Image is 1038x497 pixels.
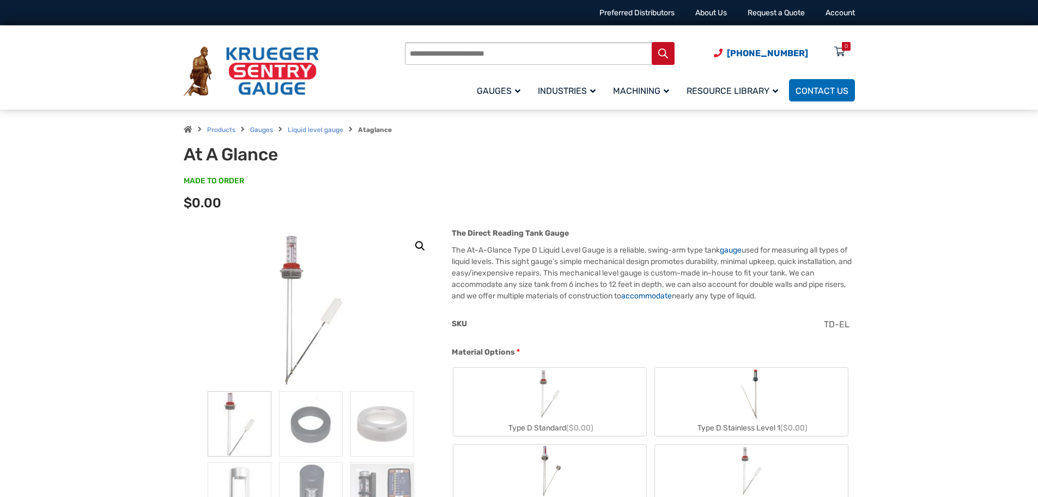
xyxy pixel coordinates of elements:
[453,368,646,436] label: Type D Standard
[655,420,848,436] div: Type D Stainless Level 1
[470,77,531,103] a: Gauges
[350,391,414,457] img: At A Glance - Image 3
[720,245,742,255] a: gauge
[279,391,343,457] img: At A Glance - Image 2
[727,48,808,58] span: [PHONE_NUMBER]
[452,348,515,357] span: Material Options
[789,79,855,101] a: Contact Us
[410,236,430,256] a: View full-screen image gallery
[184,144,452,165] h1: At A Glance
[680,77,789,103] a: Resource Library
[250,126,273,134] a: Gauges
[517,346,520,358] abbr: required
[452,229,569,238] strong: The Direct Reading Tank Gauge
[477,86,520,96] span: Gauges
[737,368,766,420] img: Chemical Sight Gauge
[695,8,727,17] a: About Us
[796,86,848,96] span: Contact Us
[606,77,680,103] a: Machining
[599,8,675,17] a: Preferred Distributors
[748,8,805,17] a: Request a Quote
[184,46,319,97] img: Krueger Sentry Gauge
[246,227,377,391] img: At A Glance
[358,126,392,134] strong: Ataglance
[288,126,343,134] a: Liquid level gauge
[825,8,855,17] a: Account
[845,42,848,51] div: 0
[207,126,235,134] a: Products
[531,77,606,103] a: Industries
[184,176,244,187] span: MADE TO ORDER
[566,423,593,433] span: ($0.00)
[452,319,467,328] span: SKU
[687,86,778,96] span: Resource Library
[613,86,669,96] span: Machining
[824,319,849,330] span: TD-EL
[655,368,848,436] label: Type D Stainless Level 1
[780,423,808,433] span: ($0.00)
[538,86,596,96] span: Industries
[714,46,808,60] a: Phone Number (920) 434-8860
[208,391,271,457] img: At A Glance
[452,244,854,302] p: The At-A-Glance Type D Liquid Level Gauge is a reliable, swing-arm type tank used for measuring a...
[453,420,646,436] div: Type D Standard
[621,291,672,301] a: accommodate
[184,195,221,211] span: $0.00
